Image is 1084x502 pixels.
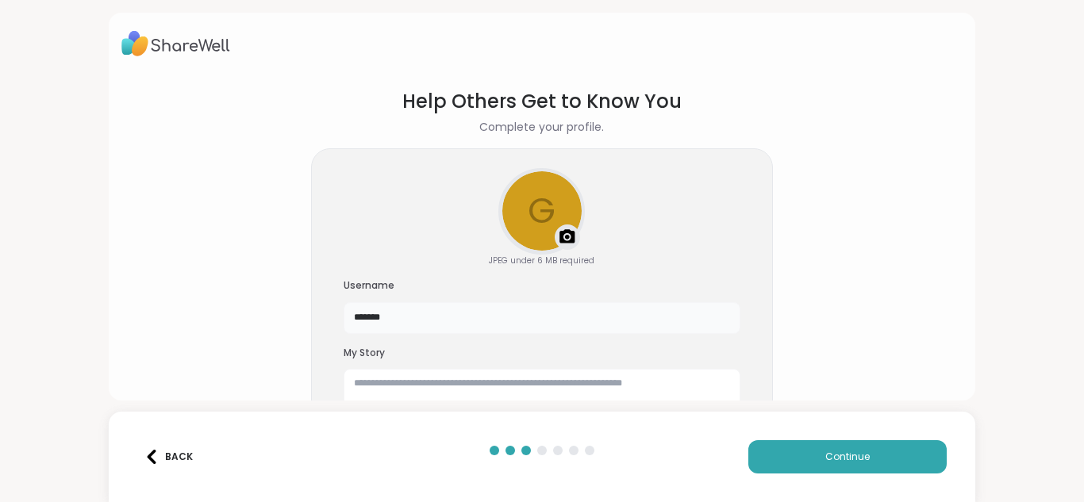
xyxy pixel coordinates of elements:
[137,440,201,473] button: Back
[144,450,193,464] div: Back
[402,87,682,116] h1: Help Others Get to Know You
[344,279,740,293] h3: Username
[489,255,594,266] div: JPEG under 6 MB required
[748,440,947,473] button: Continue
[825,450,870,464] span: Continue
[479,119,604,136] h2: Complete your profile.
[121,25,230,62] img: ShareWell Logo
[344,347,740,360] h3: My Story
